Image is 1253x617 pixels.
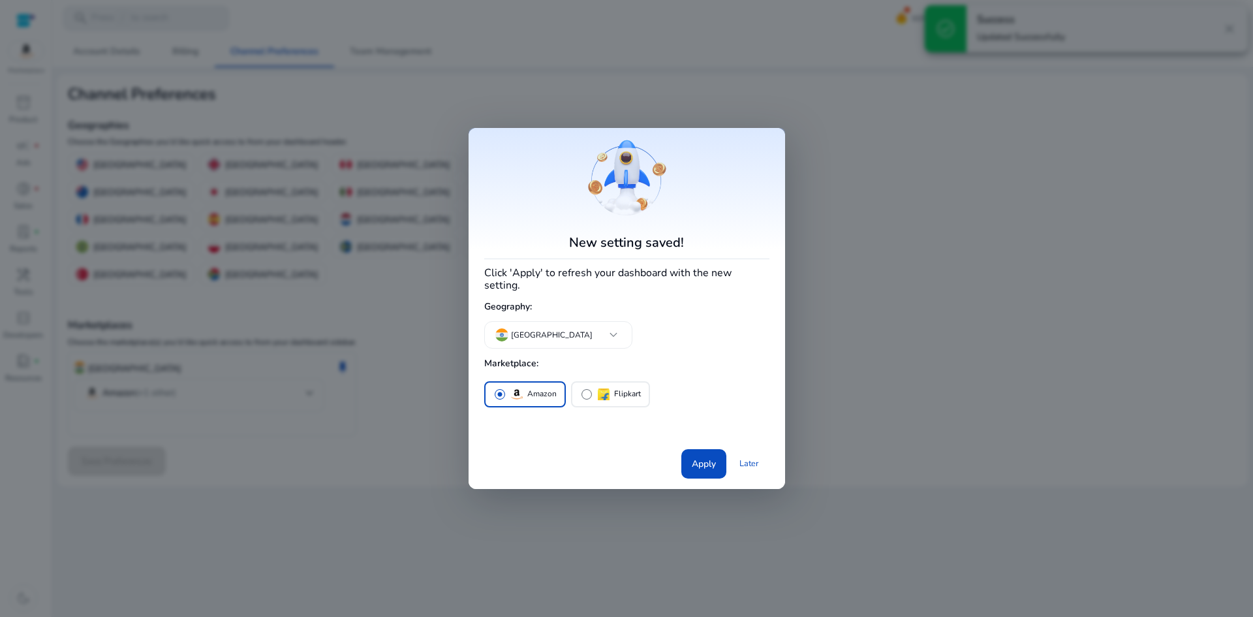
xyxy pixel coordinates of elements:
p: Amazon [527,387,557,401]
p: [GEOGRAPHIC_DATA] [511,329,593,341]
span: radio_button_unchecked [580,388,593,401]
h5: Marketplace: [484,353,769,375]
a: Later [729,452,769,475]
h4: Click 'Apply' to refresh your dashboard with the new setting. [484,264,769,292]
img: website_grey.svg [21,34,31,44]
div: Domain: [DOMAIN_NAME] [34,34,144,44]
div: Keywords by Traffic [144,77,220,86]
img: flipkart.svg [596,387,611,402]
img: tab_domain_overview_orange.svg [35,76,46,86]
img: logo_orange.svg [21,21,31,31]
h5: Geography: [484,296,769,318]
span: radio_button_checked [493,388,506,401]
img: in.svg [495,328,508,341]
p: Flipkart [614,387,641,401]
button: Apply [681,449,726,479]
span: keyboard_arrow_down [606,327,621,343]
div: Domain Overview [50,77,117,86]
img: amazon.svg [509,387,525,402]
span: Apply [692,457,716,471]
img: tab_keywords_by_traffic_grey.svg [130,76,140,86]
div: v 4.0.24 [37,21,64,31]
